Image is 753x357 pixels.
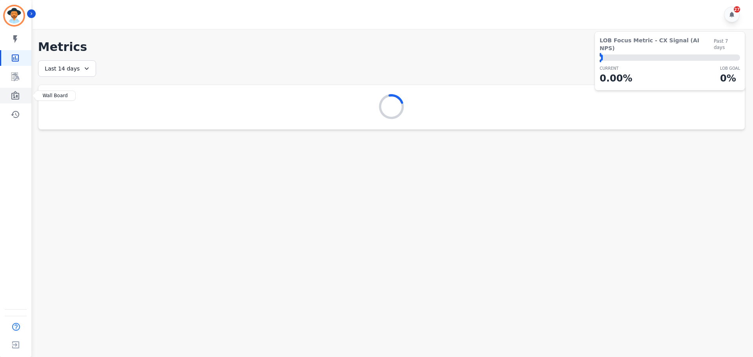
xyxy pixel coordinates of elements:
h1: Metrics [38,40,745,54]
span: Past 7 days [714,38,740,51]
p: 0 % [720,71,740,85]
div: Last 14 days [38,60,96,77]
p: CURRENT [600,65,632,71]
img: Bordered avatar [5,6,24,25]
div: ⬤ [600,54,603,61]
span: LOB Focus Metric - CX Signal (AI NPS) [600,36,714,52]
p: LOB Goal [720,65,740,71]
p: 0.00 % [600,71,632,85]
div: 27 [734,6,740,13]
